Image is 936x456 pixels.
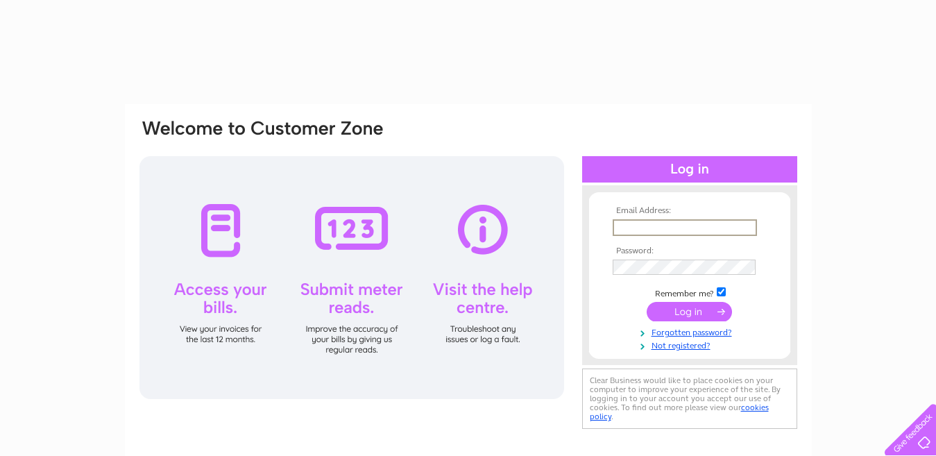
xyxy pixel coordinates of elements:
[609,206,770,216] th: Email Address:
[609,285,770,299] td: Remember me?
[613,338,770,351] a: Not registered?
[647,302,732,321] input: Submit
[613,325,770,338] a: Forgotten password?
[609,246,770,256] th: Password:
[582,369,797,429] div: Clear Business would like to place cookies on your computer to improve your experience of the sit...
[590,403,769,421] a: cookies policy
